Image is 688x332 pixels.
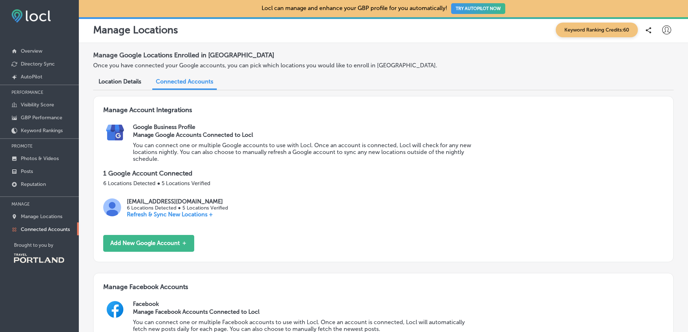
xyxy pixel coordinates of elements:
[133,142,478,162] p: You can connect one or multiple Google accounts to use with Locl. Once an account is connected, L...
[21,102,54,108] p: Visibility Score
[156,78,213,85] span: Connected Accounts
[103,283,664,300] h3: Manage Facebook Accounts
[21,74,42,80] p: AutoPilot
[14,254,64,263] img: Travel Portland
[93,62,470,69] p: Once you have connected your Google accounts, you can pick which locations you would like to enro...
[127,205,228,211] p: 6 Locations Detected ● 5 Locations Verified
[21,127,63,134] p: Keyword Rankings
[556,23,638,37] span: Keyword Ranking Credits: 60
[133,308,478,315] h3: Manage Facebook Accounts Connected to Locl
[103,106,664,124] h3: Manage Account Integrations
[21,213,62,220] p: Manage Locations
[133,300,664,307] h2: Facebook
[21,61,55,67] p: Directory Sync
[93,24,178,36] p: Manage Locations
[14,242,79,248] p: Brought to you by
[93,48,674,62] h2: Manage Google Locations Enrolled in [GEOGRAPHIC_DATA]
[21,155,59,162] p: Photos & Videos
[451,3,505,14] button: TRY AUTOPILOT NOW
[103,180,664,187] p: 6 Locations Detected ● 5 Locations Verified
[133,131,478,138] h3: Manage Google Accounts Connected to Locl
[21,115,62,121] p: GBP Performance
[21,168,33,174] p: Posts
[127,211,228,218] p: Refresh & Sync New Locations +
[127,198,228,205] p: [EMAIL_ADDRESS][DOMAIN_NAME]
[21,181,46,187] p: Reputation
[21,48,42,54] p: Overview
[103,235,194,252] button: Add New Google Account ＋
[103,169,664,177] p: 1 Google Account Connected
[11,9,51,23] img: fda3e92497d09a02dc62c9cd864e3231.png
[133,124,664,130] h2: Google Business Profile
[99,78,141,85] span: Location Details
[21,226,70,232] p: Connected Accounts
